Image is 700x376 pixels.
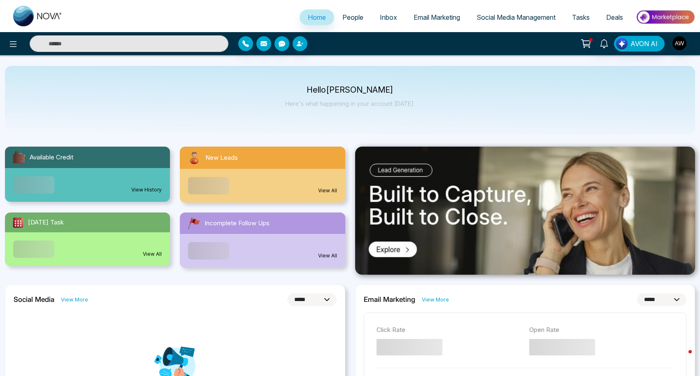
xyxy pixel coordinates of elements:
[175,147,350,203] a: New LeadsView All
[529,325,674,335] p: Open Rate
[205,153,238,163] span: New Leads
[372,9,405,25] a: Inbox
[468,9,564,25] a: Social Media Management
[285,100,415,107] p: Here's what happening in your account [DATE].
[672,348,692,368] iframe: Intercom live chat
[377,325,521,335] p: Click Rate
[12,150,26,165] img: availableCredit.svg
[334,9,372,25] a: People
[186,150,202,166] img: newLeads.svg
[564,9,598,25] a: Tasks
[606,13,623,21] span: Deals
[28,218,64,227] span: [DATE] Task
[616,38,628,49] img: Lead Flow
[131,186,162,194] a: View History
[630,39,658,49] span: AVON AI
[205,219,270,228] span: Incomplete Follow Ups
[355,147,695,275] img: .
[318,252,337,259] a: View All
[143,250,162,258] a: View All
[318,187,337,194] a: View All
[13,6,63,26] img: Nova CRM Logo
[364,295,415,304] h2: Email Marketing
[30,153,73,162] span: Available Credit
[308,13,326,21] span: Home
[12,216,25,229] img: todayTask.svg
[175,213,350,268] a: Incomplete Follow UpsView All
[342,13,363,21] span: People
[672,36,686,50] img: User Avatar
[300,9,334,25] a: Home
[572,13,590,21] span: Tasks
[285,86,415,93] p: Hello [PERSON_NAME]
[405,9,468,25] a: Email Marketing
[614,36,665,51] button: AVON AI
[14,295,54,304] h2: Social Media
[380,13,397,21] span: Inbox
[186,216,201,231] img: followUps.svg
[477,13,556,21] span: Social Media Management
[422,296,449,304] a: View More
[61,296,88,304] a: View More
[635,8,695,26] img: Market-place.gif
[414,13,460,21] span: Email Marketing
[598,9,631,25] a: Deals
